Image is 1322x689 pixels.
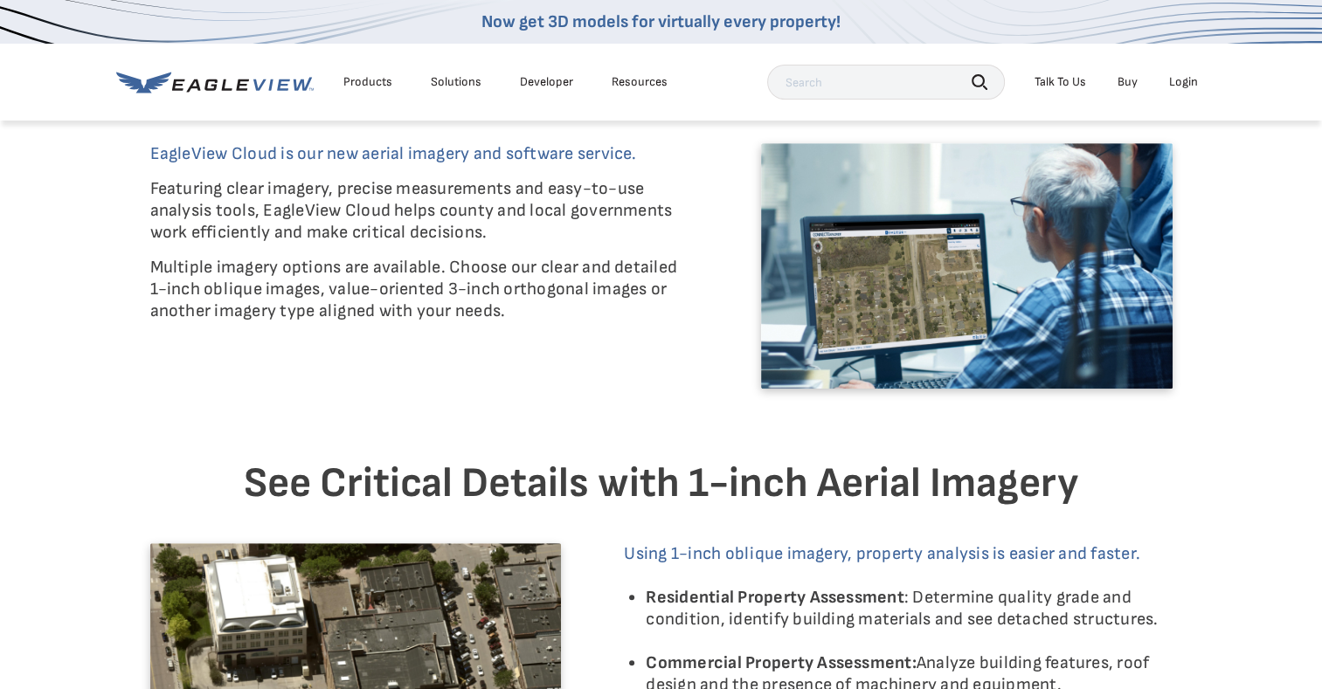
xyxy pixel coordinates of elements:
[646,652,916,673] strong: Commercial Property Assessment:
[150,143,698,165] p: EagleView Cloud is our new aerial imagery and software service.
[150,257,698,322] p: Multiple imagery options are available. Choose our clear and detailed 1-inch oblique images, valu...
[767,65,1005,100] input: Search
[1169,74,1198,90] div: Login
[612,74,668,90] div: Resources
[1118,74,1138,90] a: Buy
[343,74,392,90] div: Products
[520,74,573,90] a: Developer
[431,74,481,90] div: Solutions
[481,11,841,32] a: Now get 3D models for virtually every property!
[624,543,1172,565] p: Using 1-inch oblique imagery, property analysis is easier and faster.
[150,458,1173,509] h3: See Critical Details with 1-inch Aerial Imagery
[150,178,698,244] p: Featuring clear imagery, precise measurements and easy-to-use analysis tools, EagleView Cloud hel...
[1035,74,1086,90] div: Talk To Us
[646,587,1172,652] li: : Determine quality grade and condition, identify building materials and see detached structures.
[646,587,903,608] strong: Residential Property Assessment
